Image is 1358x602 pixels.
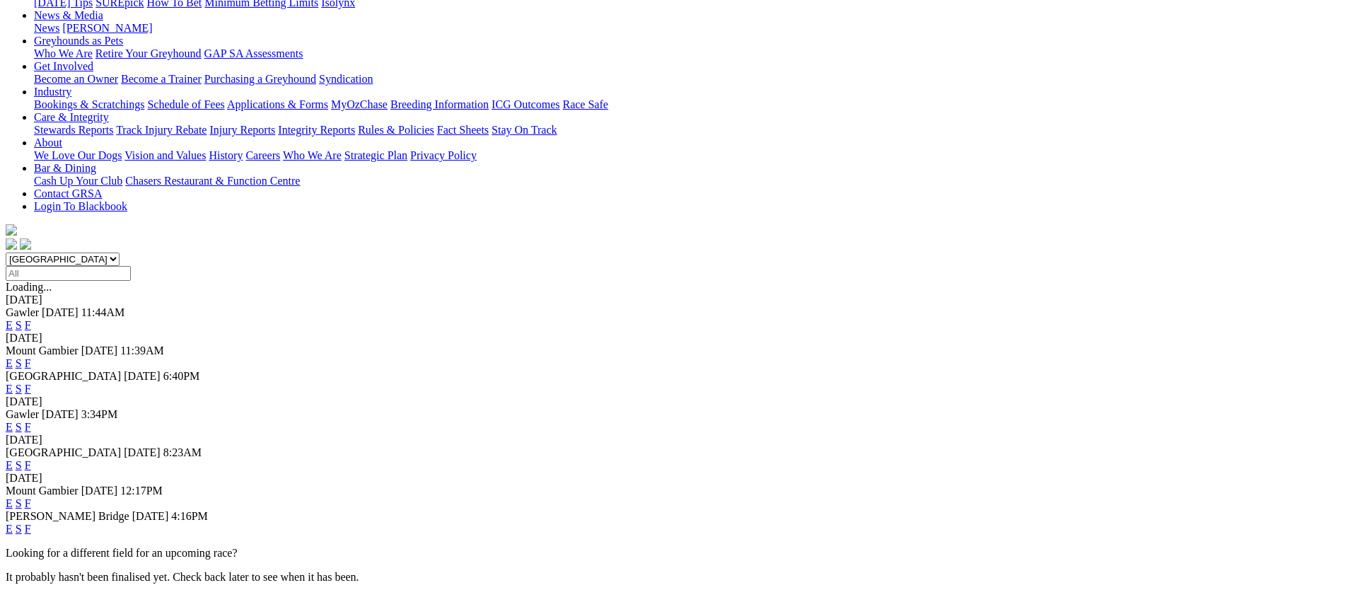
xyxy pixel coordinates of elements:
[34,35,123,47] a: Greyhounds as Pets
[124,149,206,161] a: Vision and Values
[34,149,1352,162] div: About
[209,149,243,161] a: History
[6,345,79,357] span: Mount Gambier
[25,421,31,433] a: F
[6,510,129,522] span: [PERSON_NAME] Bridge
[344,149,407,161] a: Strategic Plan
[120,345,164,357] span: 11:39AM
[132,510,169,522] span: [DATE]
[6,497,13,509] a: E
[16,459,22,471] a: S
[6,370,121,382] span: [GEOGRAPHIC_DATA]
[34,124,1352,137] div: Care & Integrity
[34,22,59,34] a: News
[34,73,1352,86] div: Get Involved
[437,124,489,136] a: Fact Sheets
[34,98,1352,111] div: Industry
[163,446,202,458] span: 8:23AM
[16,357,22,369] a: S
[34,187,102,199] a: Contact GRSA
[16,383,22,395] a: S
[34,162,96,174] a: Bar & Dining
[25,523,31,535] a: F
[25,459,31,471] a: F
[34,22,1352,35] div: News & Media
[34,60,93,72] a: Get Involved
[6,224,17,236] img: logo-grsa-white.png
[6,421,13,433] a: E
[42,306,79,318] span: [DATE]
[16,523,22,535] a: S
[6,434,1352,446] div: [DATE]
[34,175,1352,187] div: Bar & Dining
[163,370,200,382] span: 6:40PM
[283,149,342,161] a: Who We Are
[34,86,71,98] a: Industry
[95,47,202,59] a: Retire Your Greyhound
[124,446,161,458] span: [DATE]
[16,497,22,509] a: S
[410,149,477,161] a: Privacy Policy
[34,98,144,110] a: Bookings & Scratchings
[492,98,559,110] a: ICG Outcomes
[278,124,355,136] a: Integrity Reports
[204,73,316,85] a: Purchasing a Greyhound
[16,421,22,433] a: S
[34,200,127,212] a: Login To Blackbook
[331,98,388,110] a: MyOzChase
[319,73,373,85] a: Syndication
[6,383,13,395] a: E
[245,149,280,161] a: Careers
[25,383,31,395] a: F
[6,571,359,583] partial: It probably hasn't been finalised yet. Check back later to see when it has been.
[6,547,1352,560] p: Looking for a different field for an upcoming race?
[34,175,122,187] a: Cash Up Your Club
[125,175,300,187] a: Chasers Restaurant & Function Centre
[34,73,118,85] a: Become an Owner
[147,98,224,110] a: Schedule of Fees
[171,510,208,522] span: 4:16PM
[6,357,13,369] a: E
[358,124,434,136] a: Rules & Policies
[25,497,31,509] a: F
[20,238,31,250] img: twitter.svg
[6,459,13,471] a: E
[6,306,39,318] span: Gawler
[34,9,103,21] a: News & Media
[227,98,328,110] a: Applications & Forms
[6,523,13,535] a: E
[6,266,131,281] input: Select date
[34,137,62,149] a: About
[34,47,93,59] a: Who We Are
[6,472,1352,485] div: [DATE]
[81,345,118,357] span: [DATE]
[34,47,1352,60] div: Greyhounds as Pets
[6,408,39,420] span: Gawler
[42,408,79,420] span: [DATE]
[6,485,79,497] span: Mount Gambier
[34,124,113,136] a: Stewards Reports
[6,319,13,331] a: E
[81,306,125,318] span: 11:44AM
[34,111,109,123] a: Care & Integrity
[6,238,17,250] img: facebook.svg
[6,395,1352,408] div: [DATE]
[34,149,122,161] a: We Love Our Dogs
[562,98,608,110] a: Race Safe
[209,124,275,136] a: Injury Reports
[81,485,118,497] span: [DATE]
[390,98,489,110] a: Breeding Information
[204,47,303,59] a: GAP SA Assessments
[121,73,202,85] a: Become a Trainer
[25,319,31,331] a: F
[6,446,121,458] span: [GEOGRAPHIC_DATA]
[81,408,118,420] span: 3:34PM
[116,124,207,136] a: Track Injury Rebate
[124,370,161,382] span: [DATE]
[16,319,22,331] a: S
[120,485,163,497] span: 12:17PM
[6,332,1352,345] div: [DATE]
[492,124,557,136] a: Stay On Track
[6,294,1352,306] div: [DATE]
[6,281,52,293] span: Loading...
